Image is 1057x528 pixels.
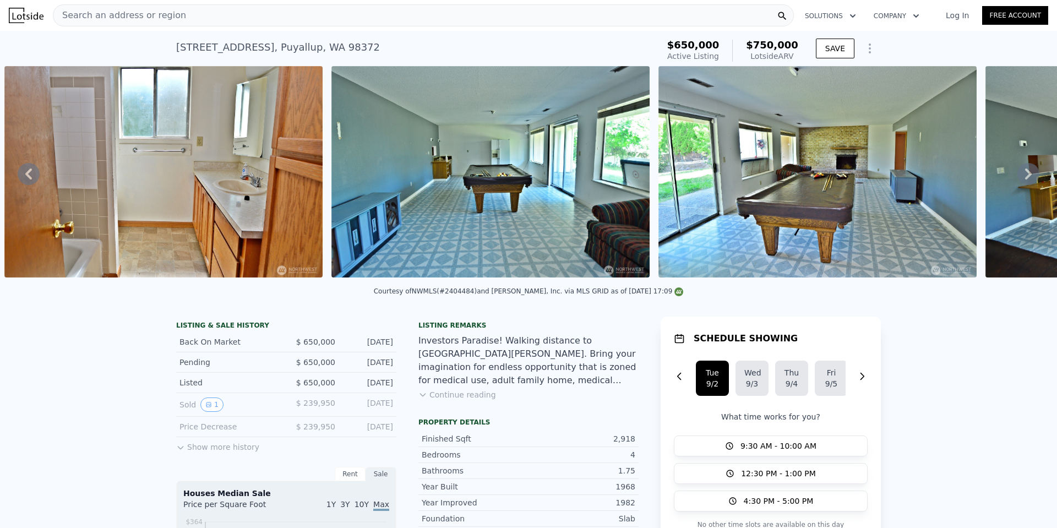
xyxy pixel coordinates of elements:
[933,10,982,21] a: Log In
[176,321,396,332] div: LISTING & SALE HISTORY
[694,332,798,345] h1: SCHEDULE SHOWING
[355,500,369,509] span: 10Y
[528,433,635,444] div: 2,918
[982,6,1048,25] a: Free Account
[340,500,350,509] span: 3Y
[186,518,203,526] tspan: $364
[696,361,729,396] button: Tue9/2
[418,389,496,400] button: Continue reading
[183,499,286,516] div: Price per Square Foot
[422,497,528,508] div: Year Improved
[422,481,528,492] div: Year Built
[674,411,868,422] p: What time works for you?
[667,52,719,61] span: Active Listing
[674,436,868,456] button: 9:30 AM - 10:00 AM
[744,367,760,378] div: Wed
[9,8,43,23] img: Lotside
[296,338,335,346] span: $ 650,000
[183,488,389,499] div: Houses Median Sale
[418,321,639,330] div: Listing remarks
[674,463,868,484] button: 12:30 PM - 1:00 PM
[528,465,635,476] div: 1.75
[824,378,839,389] div: 9/5
[53,9,186,22] span: Search an address or region
[4,66,323,277] img: Sale: 167071794 Parcel: 100643122
[784,378,799,389] div: 9/4
[344,377,393,388] div: [DATE]
[741,468,816,479] span: 12:30 PM - 1:00 PM
[176,40,380,55] div: [STREET_ADDRESS] , Puyallup , WA 98372
[373,500,389,511] span: Max
[865,6,928,26] button: Company
[418,334,639,387] div: Investors Paradise! Walking distance to [GEOGRAPHIC_DATA][PERSON_NAME]. Bring your imagination fo...
[744,378,760,389] div: 9/3
[674,287,683,296] img: NWMLS Logo
[816,39,854,58] button: SAVE
[784,367,799,378] div: Thu
[667,39,720,51] span: $650,000
[705,378,720,389] div: 9/2
[374,287,684,295] div: Courtesy of NWMLS (#2404484) and [PERSON_NAME], Inc. via MLS GRID as of [DATE] 17:09
[824,367,839,378] div: Fri
[179,377,277,388] div: Listed
[746,51,798,62] div: Lotside ARV
[422,449,528,460] div: Bedrooms
[326,500,336,509] span: 1Y
[366,467,396,481] div: Sale
[176,437,259,453] button: Show more history
[344,336,393,347] div: [DATE]
[674,491,868,511] button: 4:30 PM - 5:00 PM
[296,378,335,387] span: $ 650,000
[422,513,528,524] div: Foundation
[179,398,277,412] div: Sold
[179,336,277,347] div: Back On Market
[344,357,393,368] div: [DATE]
[344,398,393,412] div: [DATE]
[775,361,808,396] button: Thu9/4
[344,421,393,432] div: [DATE]
[422,465,528,476] div: Bathrooms
[740,440,816,451] span: 9:30 AM - 10:00 AM
[528,481,635,492] div: 1968
[735,361,769,396] button: Wed9/3
[528,513,635,524] div: Slab
[296,358,335,367] span: $ 650,000
[422,433,528,444] div: Finished Sqft
[744,496,814,507] span: 4:30 PM - 5:00 PM
[200,398,224,412] button: View historical data
[331,66,650,277] img: Sale: 167071794 Parcel: 100643122
[658,66,977,277] img: Sale: 167071794 Parcel: 100643122
[815,361,848,396] button: Fri9/5
[179,421,277,432] div: Price Decrease
[335,467,366,481] div: Rent
[705,367,720,378] div: Tue
[528,497,635,508] div: 1982
[296,422,335,431] span: $ 239,950
[296,399,335,407] span: $ 239,950
[796,6,865,26] button: Solutions
[418,418,639,427] div: Property details
[746,39,798,51] span: $750,000
[179,357,277,368] div: Pending
[859,37,881,59] button: Show Options
[528,449,635,460] div: 4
